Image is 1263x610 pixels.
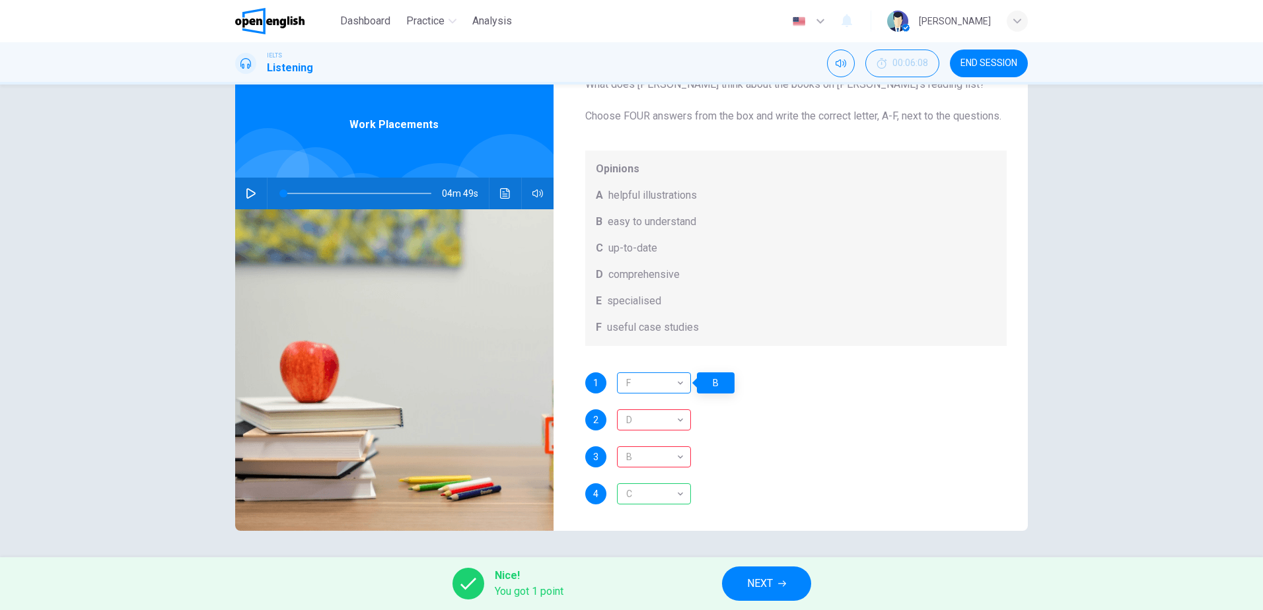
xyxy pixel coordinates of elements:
span: easy to understand [608,214,696,230]
img: Profile picture [887,11,908,32]
a: OpenEnglish logo [235,8,335,34]
span: You got 1 point [495,584,563,599]
div: D [617,401,686,439]
span: Opinions [596,161,997,177]
span: What does [PERSON_NAME] think about the books on [PERSON_NAME]’s reading list? Choose FOUR answer... [585,77,1007,124]
span: D [596,267,603,283]
div: [PERSON_NAME] [919,13,991,29]
div: F [617,364,686,402]
div: Hide [865,50,939,77]
div: D [617,446,691,467]
button: Dashboard [335,9,396,33]
span: up-to-date [608,240,657,256]
div: B [617,372,691,393]
button: END SESSION [950,50,1028,77]
div: B [697,372,735,393]
button: Click to see the audio transcription [495,178,516,209]
span: 3 [593,452,598,461]
span: helpful illustrations [608,187,697,203]
img: Work Placements [235,209,554,531]
span: E [596,293,602,309]
img: en [791,17,807,26]
span: 4 [593,489,598,498]
span: comprehensive [608,267,680,283]
span: Work Placements [349,117,439,133]
span: B [596,214,602,230]
button: Practice [401,9,462,33]
img: OpenEnglish logo [235,8,305,34]
span: useful case studies [607,320,699,335]
span: 04m 49s [442,178,489,209]
button: 00:06:08 [865,50,939,77]
span: F [596,320,602,335]
div: C [617,475,686,513]
h1: Listening [267,60,313,76]
div: A [617,409,691,430]
div: B [617,438,686,476]
span: Nice! [495,568,563,584]
div: Mute [827,50,855,77]
button: Analysis [467,9,517,33]
button: NEXT [722,566,811,601]
span: END SESSION [960,58,1017,69]
span: specialised [607,293,661,309]
span: A [596,187,603,203]
span: 00:06:08 [892,58,928,69]
span: 2 [593,415,598,424]
div: C [617,483,691,504]
span: Dashboard [340,13,390,29]
span: Analysis [472,13,512,29]
span: Practice [406,13,445,29]
span: C [596,240,603,256]
span: NEXT [747,574,773,593]
span: 1 [593,378,598,388]
span: IELTS [267,51,282,60]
